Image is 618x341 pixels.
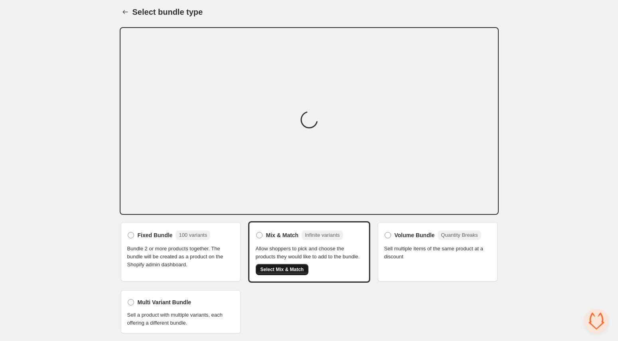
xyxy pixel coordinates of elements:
[261,266,304,273] span: Select Mix & Match
[384,245,491,261] span: Sell multiple items of the same product at a discount
[584,309,608,333] a: Open chat
[256,264,309,275] button: Select Mix & Match
[127,311,234,327] span: Sell a product with multiple variants, each offering a different bundle.
[127,245,234,269] span: Bundle 2 or more products together. The bundle will be created as a product on the Shopify admin ...
[305,232,340,238] span: Infinite variants
[120,6,131,18] button: Back
[138,298,192,306] span: Multi Variant Bundle
[266,231,299,239] span: Mix & Match
[256,245,363,261] span: Allow shoppers to pick and choose the products they would like to add to the bundle.
[138,231,173,239] span: Fixed Bundle
[179,232,207,238] span: 100 variants
[132,7,203,17] h1: Select bundle type
[441,232,478,238] span: Quantity Breaks
[395,231,435,239] span: Volume Bundle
